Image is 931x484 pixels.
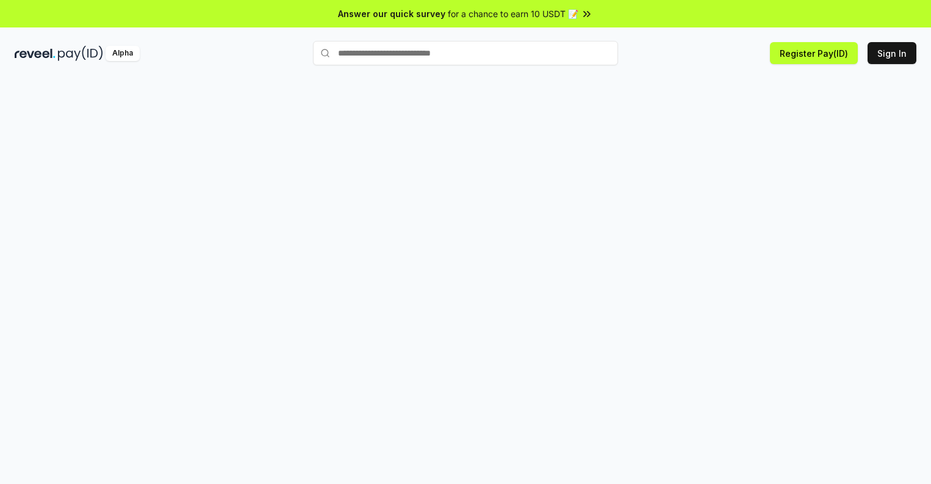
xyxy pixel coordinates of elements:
[770,42,858,64] button: Register Pay(ID)
[338,7,445,20] span: Answer our quick survey
[58,46,103,61] img: pay_id
[448,7,578,20] span: for a chance to earn 10 USDT 📝
[868,42,916,64] button: Sign In
[106,46,140,61] div: Alpha
[15,46,56,61] img: reveel_dark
